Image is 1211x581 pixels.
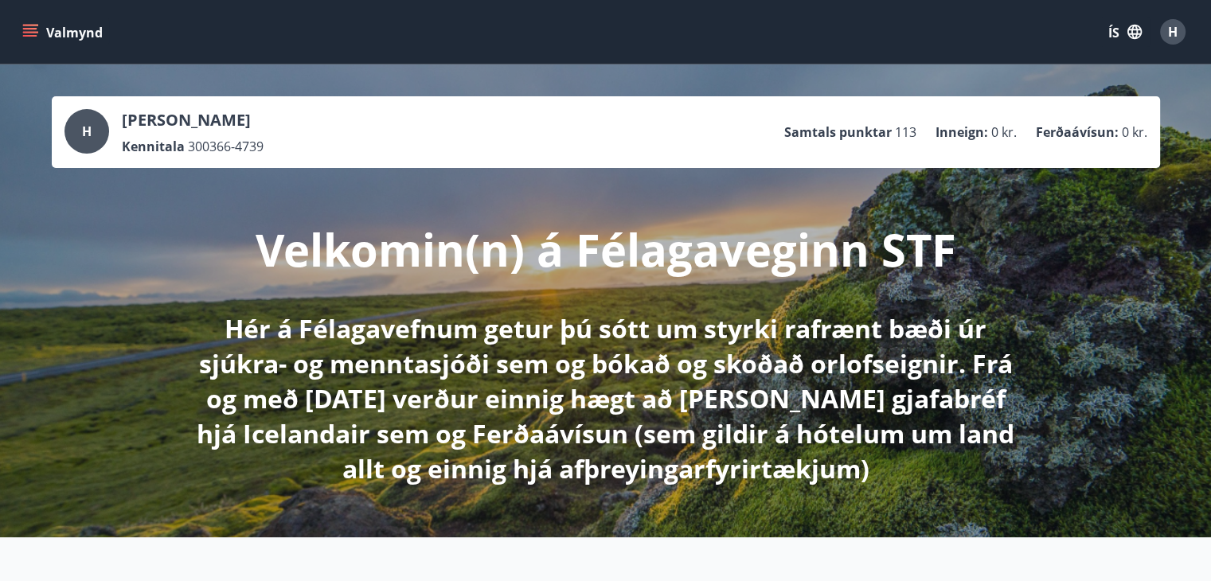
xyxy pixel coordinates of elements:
[984,123,988,141] font: :
[936,123,984,141] font: Inneign
[1115,123,1119,141] font: :
[82,123,92,140] font: H
[895,123,916,141] font: 113
[256,219,956,279] font: Velkomin(n) á Félagaveginn STF
[991,123,1017,141] font: 0 kr.
[1122,123,1147,141] font: 0 kr.
[1154,13,1192,51] button: H
[1168,23,1178,41] font: H
[784,123,892,141] font: Samtals punktar
[122,109,251,131] font: [PERSON_NAME]
[122,138,185,155] font: Kennitala
[1036,123,1115,141] font: Ferðaávísun
[197,311,1014,485] font: Hér á Félagavefnum getur þú sótt um styrki rafrænt bæði úr sjúkra- og menntasjóði sem og bókað og...
[188,138,264,155] font: 300366-4739
[1108,24,1119,41] font: ÍS
[46,24,103,41] font: Valmynd
[19,18,109,46] button: matseðill
[1100,17,1150,47] button: ÍS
